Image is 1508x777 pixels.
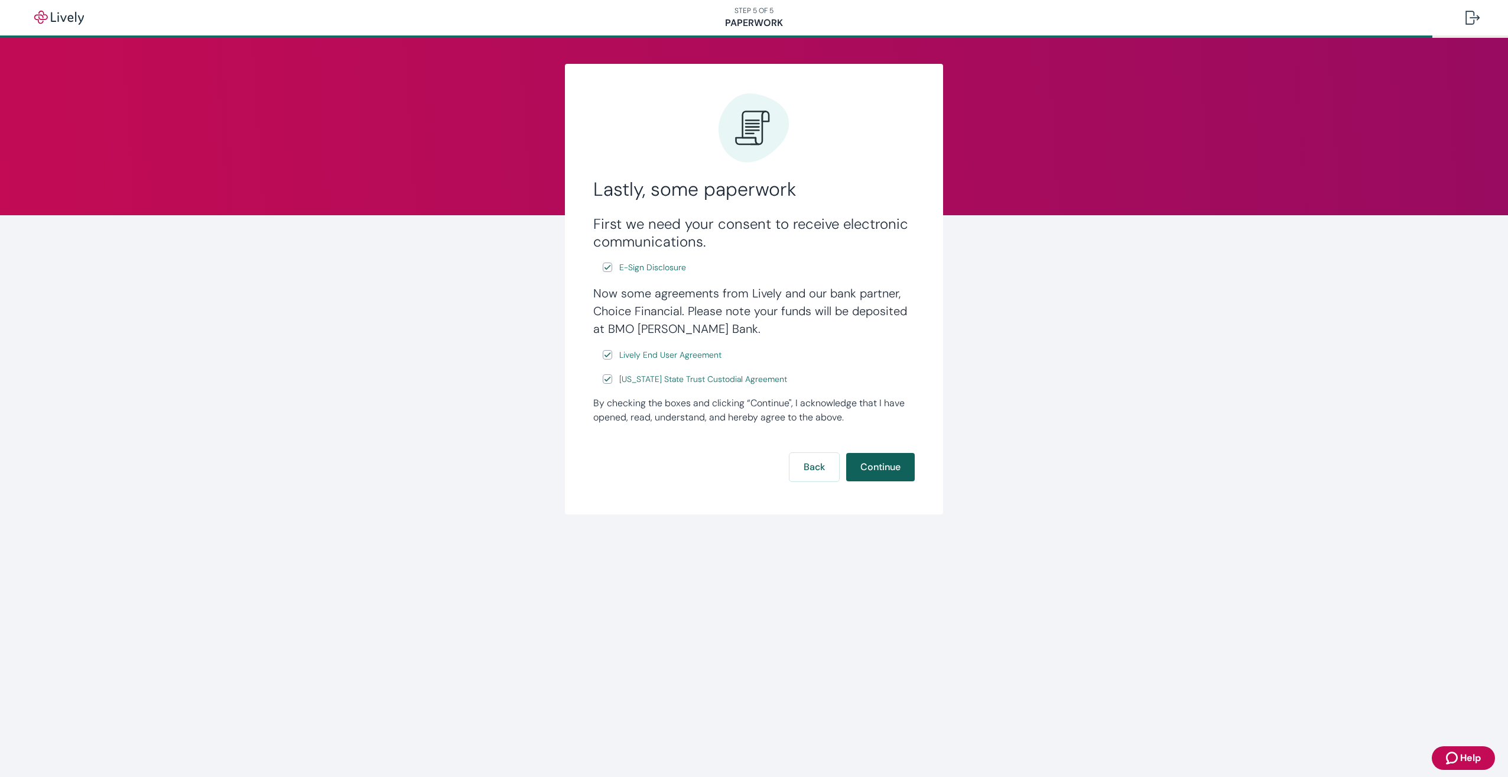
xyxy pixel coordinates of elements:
h4: Now some agreements from Lively and our bank partner, Choice Financial. Please note your funds wi... [593,284,915,338]
span: Lively End User Agreement [619,349,721,361]
svg: Zendesk support icon [1446,751,1460,765]
button: Back [789,453,839,481]
img: Lively [26,11,92,25]
a: e-sign disclosure document [617,260,688,275]
a: e-sign disclosure document [617,372,789,387]
span: E-Sign Disclosure [619,261,686,274]
button: Continue [846,453,915,481]
a: e-sign disclosure document [617,348,724,362]
button: Log out [1456,4,1489,32]
span: [US_STATE] State Trust Custodial Agreement [619,373,787,386]
h3: First we need your consent to receive electronic communications. [593,215,915,251]
h2: Lastly, some paperwork [593,177,915,201]
button: Zendesk support iconHelp [1432,746,1495,770]
span: Help [1460,751,1481,765]
div: By checking the boxes and clicking “Continue", I acknowledge that I have opened, read, understand... [593,396,915,425]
